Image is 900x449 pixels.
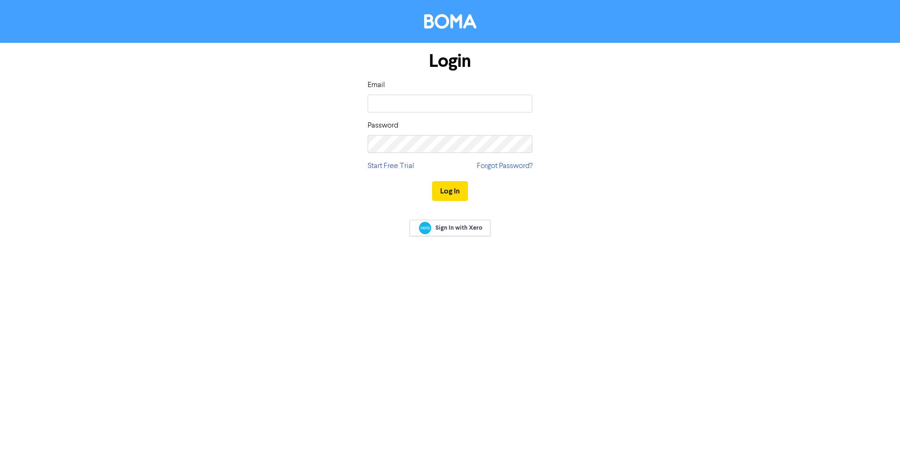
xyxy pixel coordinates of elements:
a: Sign In with Xero [410,220,490,236]
img: BOMA Logo [424,14,476,29]
h1: Login [368,50,532,72]
label: Email [368,80,385,91]
a: Forgot Password? [477,160,532,172]
button: Log In [432,181,468,201]
img: Xero logo [419,222,431,234]
label: Password [368,120,398,131]
span: Sign In with Xero [435,224,482,232]
a: Start Free Trial [368,160,414,172]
